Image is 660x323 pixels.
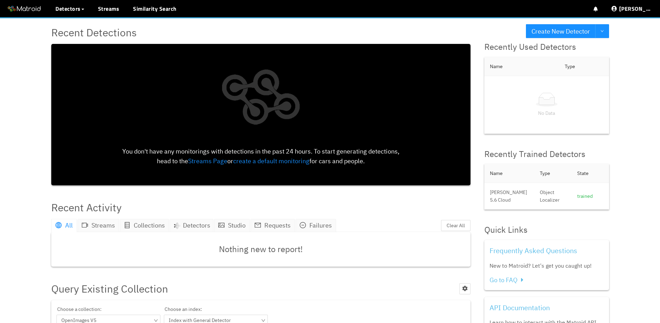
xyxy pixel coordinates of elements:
span: Detectors [55,4,81,13]
button: Create New Detector [526,24,596,38]
span: Detectors [183,221,210,230]
span: Collections [134,221,165,229]
button: down [595,24,609,38]
div: Recently Trained Detectors [484,148,609,161]
th: Name [484,57,559,76]
p: No Data [490,109,604,117]
span: or [227,157,233,165]
div: Quick Links [484,223,609,237]
span: Streams [91,221,115,229]
th: Type [534,164,572,183]
div: New to Matroid? Let's get you caught up! [490,261,604,270]
span: All [65,221,73,229]
span: Query Existing Collection [51,280,168,297]
span: video-camera [82,222,88,228]
span: Recent Detections [51,24,137,40]
span: Requests [264,221,291,229]
img: logo_only_white.png [214,49,307,147]
span: Failures [309,221,332,229]
td: Object Localizer [534,183,572,210]
div: Frequently Asked Questions [490,245,604,256]
div: trained [577,192,604,200]
a: create a default monitoring [233,157,309,165]
span: picture [218,222,225,228]
div: API Documentation [490,302,604,313]
span: down [600,29,604,34]
span: Choose an index: [164,305,268,315]
span: mail [255,222,261,228]
th: Type [559,57,609,76]
span: for cars and people. [309,157,365,165]
button: Clear All [441,220,470,231]
span: database [124,222,130,228]
span: You don't have any monitorings with detections in the past 24 hours. To start generating detectio... [122,147,399,165]
div: Nothing new to report! [51,232,470,267]
span: Choose a collection: [56,305,160,315]
span: Create New Detector [531,26,590,36]
img: Matroid logo [7,4,42,14]
td: [PERSON_NAME] 5.6 Cloud [484,183,534,210]
span: minus-circle [300,222,306,228]
span: global [55,222,62,228]
th: State [572,164,609,183]
a: Streams [98,4,120,13]
th: Name [484,164,534,183]
div: Recent Activity [51,199,122,215]
span: Clear All [447,222,465,229]
a: Similarity Search [133,4,177,13]
div: Go to FAQ [490,275,604,285]
div: Recently Used Detectors [484,40,609,54]
a: Streams Page [188,157,227,165]
span: Studio [228,221,246,229]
